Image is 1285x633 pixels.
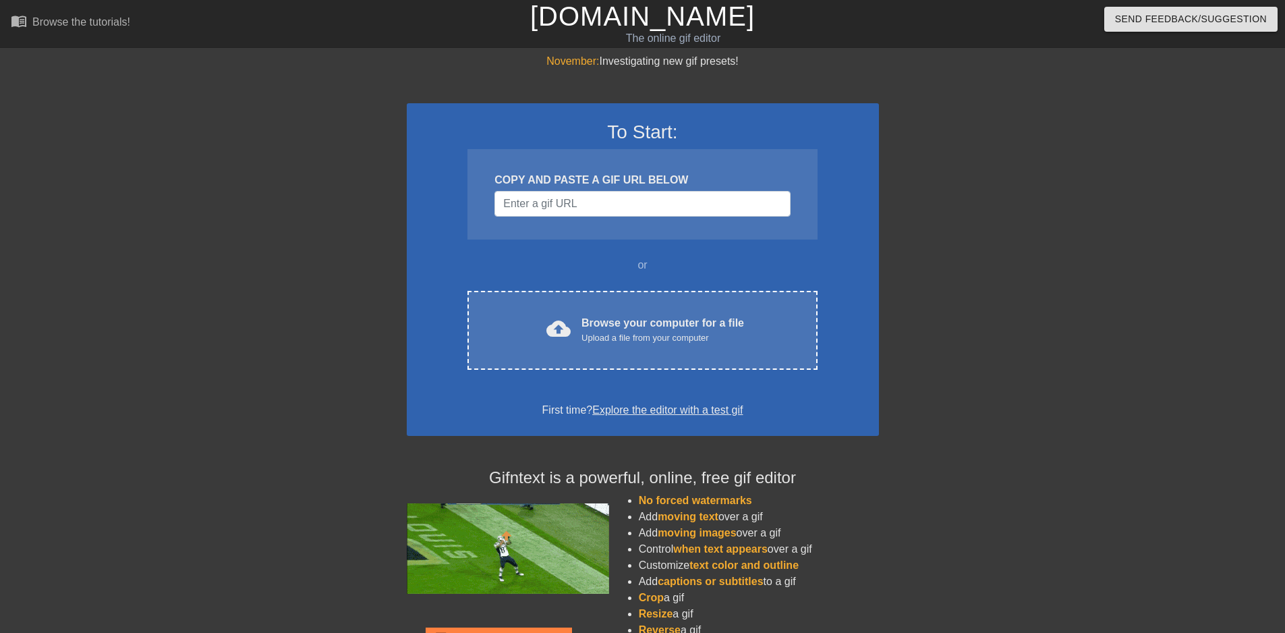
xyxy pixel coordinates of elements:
[407,503,609,594] img: football_small.gif
[1104,7,1278,32] button: Send Feedback/Suggestion
[32,16,130,28] div: Browse the tutorials!
[11,13,130,34] a: Browse the tutorials!
[639,509,879,525] li: Add over a gif
[407,53,879,70] div: Investigating new gif presets!
[1115,11,1267,28] span: Send Feedback/Suggestion
[639,592,664,603] span: Crop
[639,541,879,557] li: Control over a gif
[407,468,879,488] h4: Gifntext is a powerful, online, free gif editor
[658,576,763,587] span: captions or subtitles
[581,331,744,345] div: Upload a file from your computer
[435,30,911,47] div: The online gif editor
[658,511,718,522] span: moving text
[424,402,861,418] div: First time?
[658,527,736,539] span: moving images
[689,559,799,571] span: text color and outline
[639,495,752,506] span: No forced watermarks
[639,608,673,620] span: Resize
[546,55,599,67] span: November:
[639,557,879,574] li: Customize
[530,1,755,31] a: [DOMAIN_NAME]
[592,404,743,416] a: Explore the editor with a test gif
[442,257,844,273] div: or
[673,543,768,555] span: when text appears
[494,191,790,217] input: Username
[639,525,879,541] li: Add over a gif
[494,172,790,188] div: COPY AND PASTE A GIF URL BELOW
[11,13,27,29] span: menu_book
[639,606,879,622] li: a gif
[639,574,879,590] li: Add to a gif
[546,316,571,341] span: cloud_upload
[581,315,744,345] div: Browse your computer for a file
[639,590,879,606] li: a gif
[424,121,861,144] h3: To Start:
